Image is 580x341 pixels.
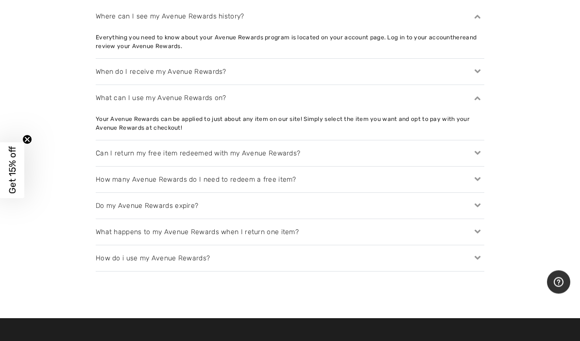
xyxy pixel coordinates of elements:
[7,147,18,194] span: Get 15% off
[96,246,484,272] div: How do i use my Avenue Rewards?
[96,193,484,219] div: Do my Avenue Rewards expire?
[22,135,32,145] button: Close teaser
[96,34,484,51] div: Everything you need to know about your Avenue Rewards program is located on your account page. Lo...
[547,271,570,295] iframe: Opens a widget where you can find more information
[96,115,484,133] div: Your Avenue Rewards can be applied to just about any item on our site! Simply select the item you...
[453,34,466,41] a: here
[96,141,484,167] div: Can I return my free item redeemed with my Avenue Rewards?
[96,59,484,85] div: When do I receive my Avenue Rewards?
[96,220,484,245] div: What happens to my Avenue Rewards when I return one item?
[96,85,484,111] div: What can I use my Avenue Rewards on?
[96,167,484,193] div: How many Avenue Rewards do I need to redeem a free item?
[96,4,484,30] div: Where can I see my Avenue Rewards history?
